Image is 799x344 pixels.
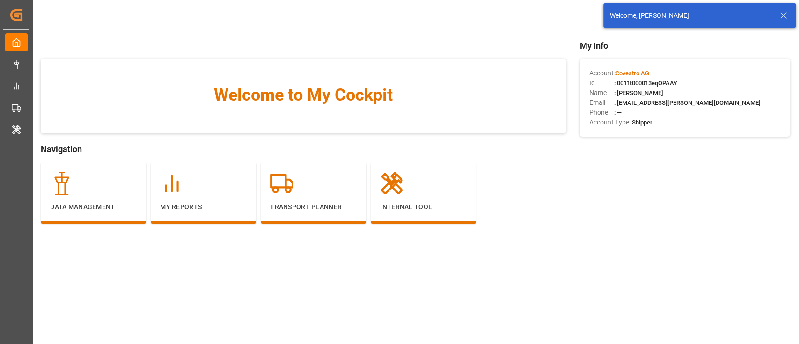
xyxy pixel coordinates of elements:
[589,108,614,117] span: Phone
[41,143,565,155] span: Navigation
[589,68,614,78] span: Account
[270,202,357,212] p: Transport Planner
[589,98,614,108] span: Email
[59,82,547,108] span: Welcome to My Cockpit
[616,70,649,77] span: Covestro AG
[629,119,652,126] span: : Shipper
[610,11,771,21] div: Welcome, [PERSON_NAME]
[614,89,663,96] span: : [PERSON_NAME]
[614,99,761,106] span: : [EMAIL_ADDRESS][PERSON_NAME][DOMAIN_NAME]
[589,88,614,98] span: Name
[50,202,137,212] p: Data Management
[589,117,629,127] span: Account Type
[614,70,649,77] span: :
[614,109,622,116] span: : —
[614,80,677,87] span: : 0011t000013eqOPAAY
[580,39,790,52] span: My Info
[160,202,247,212] p: My Reports
[589,78,614,88] span: Id
[380,202,467,212] p: Internal Tool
